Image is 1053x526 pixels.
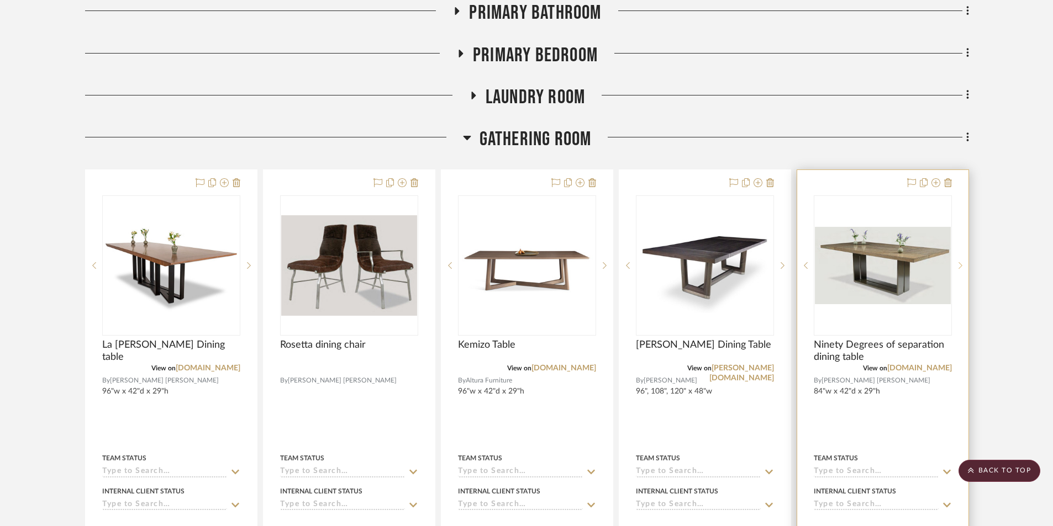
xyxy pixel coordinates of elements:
[103,215,239,317] img: La Cruz Dining table
[458,453,502,463] div: Team Status
[102,500,227,511] input: Type to Search…
[486,86,585,109] span: Laundry Room
[636,486,718,496] div: Internal Client Status
[280,500,405,511] input: Type to Search…
[814,196,951,335] div: 0
[102,453,146,463] div: Team Status
[822,375,930,386] span: [PERSON_NAME] [PERSON_NAME]
[637,218,773,313] img: Hirsch Dining Table
[480,127,592,151] span: Gathering Room
[814,500,939,511] input: Type to Search…
[458,486,540,496] div: Internal Client Status
[636,339,771,351] span: [PERSON_NAME] Dining Table
[814,467,939,477] input: Type to Search…
[709,364,774,382] a: [PERSON_NAME][DOMAIN_NAME]
[636,500,761,511] input: Type to Search…
[103,196,240,335] div: 1
[102,339,240,363] span: La [PERSON_NAME] Dining table
[281,196,418,335] div: 0
[458,375,466,386] span: By
[636,375,644,386] span: By
[458,467,583,477] input: Type to Search…
[815,227,951,305] img: Ninety Degrees of separation dining table
[459,196,596,335] div: 0
[644,375,697,386] span: [PERSON_NAME]
[814,486,896,496] div: Internal Client Status
[280,467,405,477] input: Type to Search…
[469,1,601,25] span: Primary Bathroom
[473,44,598,67] span: Primary Bedroom
[110,375,219,386] span: [PERSON_NAME] [PERSON_NAME]
[887,364,952,372] a: [DOMAIN_NAME]
[288,375,397,386] span: [PERSON_NAME] [PERSON_NAME]
[280,375,288,386] span: By
[814,375,822,386] span: By
[814,339,952,363] span: Ninety Degrees of separation dining table
[466,375,512,386] span: Altura Furniture
[281,215,417,316] img: Rosetta dining chair
[176,364,240,372] a: [DOMAIN_NAME]
[531,364,596,372] a: [DOMAIN_NAME]
[280,486,362,496] div: Internal Client Status
[459,227,595,304] img: Kemizo Table
[280,453,324,463] div: Team Status
[280,339,366,351] span: Rosetta dining chair
[507,365,531,371] span: View on
[636,467,761,477] input: Type to Search…
[151,365,176,371] span: View on
[863,365,887,371] span: View on
[102,467,227,477] input: Type to Search…
[458,500,583,511] input: Type to Search…
[959,460,1040,482] scroll-to-top-button: BACK TO TOP
[102,375,110,386] span: By
[636,453,680,463] div: Team Status
[814,453,858,463] div: Team Status
[102,486,185,496] div: Internal Client Status
[687,365,712,371] span: View on
[458,339,515,351] span: Kemizo Table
